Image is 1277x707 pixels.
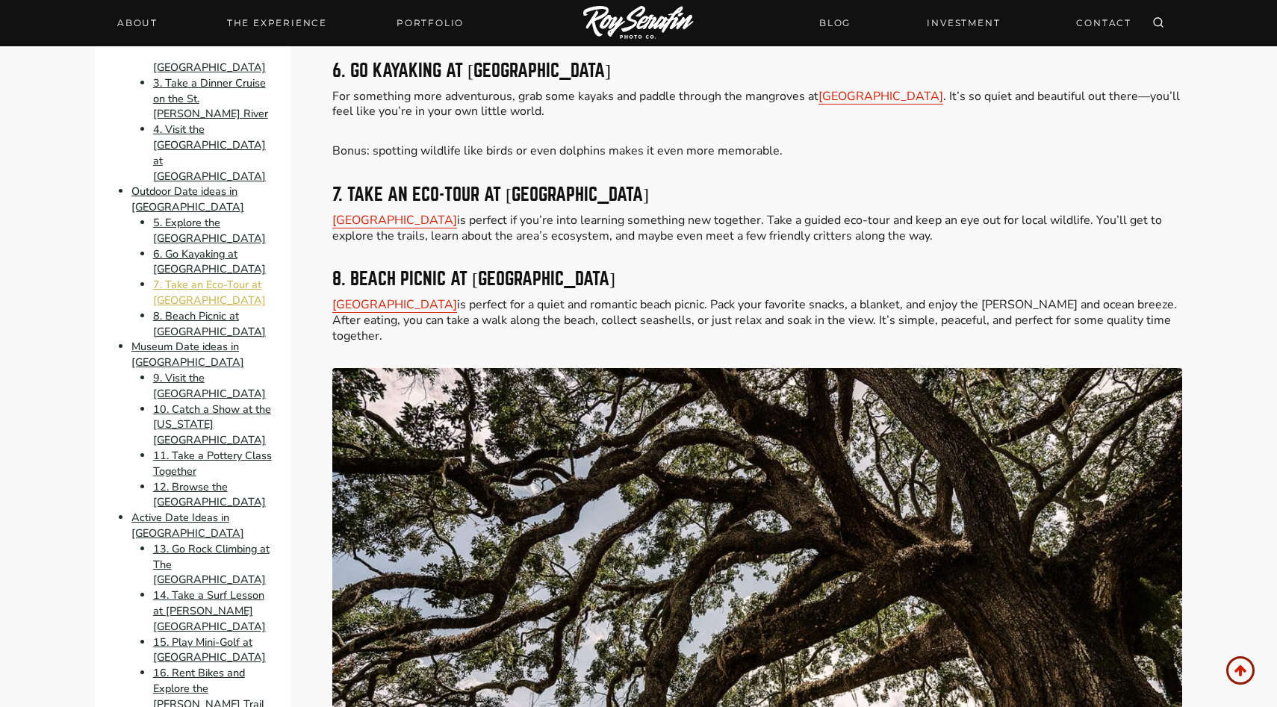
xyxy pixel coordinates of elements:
a: BLOG [810,10,860,36]
button: View Search Form [1148,13,1169,34]
a: [GEOGRAPHIC_DATA] [332,212,457,228]
p: is perfect if you’re into learning something new together. Take a guided eco-tour and keep an eye... [332,213,1182,244]
a: 12. Browse the [GEOGRAPHIC_DATA] [153,479,266,510]
nav: Secondary Navigation [810,10,1140,36]
a: [GEOGRAPHIC_DATA] [332,296,457,313]
a: 13. Go Rock Climbing at The [GEOGRAPHIC_DATA] [153,541,270,588]
a: 14. Take a Surf Lesson at [PERSON_NAME][GEOGRAPHIC_DATA] [153,588,266,634]
p: For something more adventurous, grab some kayaks and paddle through the mangroves at . It’s so qu... [332,89,1182,120]
a: 15. Play Mini-Golf at [GEOGRAPHIC_DATA] [153,635,266,665]
a: Museum Date ideas in [GEOGRAPHIC_DATA] [131,340,244,370]
a: Portfolio [388,13,473,34]
p: is perfect for a quiet and romantic beach picnic. Pack your favorite snacks, a blanket, and enjoy... [332,297,1182,343]
a: 4. Visit the [GEOGRAPHIC_DATA] at [GEOGRAPHIC_DATA] [153,122,266,183]
a: INVESTMENT [918,10,1009,36]
a: Outdoor Date ideas in [GEOGRAPHIC_DATA] [131,184,244,215]
a: Active Date Ideas in [GEOGRAPHIC_DATA] [131,510,244,541]
a: 3. Take a Dinner Cruise on the St. [PERSON_NAME] River [153,75,268,122]
a: THE EXPERIENCE [218,13,336,34]
a: 8. Beach Picnic at [GEOGRAPHIC_DATA] [153,308,266,339]
a: CONTACT [1067,10,1140,36]
img: Logo of Roy Serafin Photo Co., featuring stylized text in white on a light background, representi... [583,6,694,41]
a: [GEOGRAPHIC_DATA] [818,88,943,105]
a: 6. Go Kayaking at [GEOGRAPHIC_DATA] [153,246,266,277]
h3: 6. Go Kayaking at [GEOGRAPHIC_DATA] [332,62,1182,80]
a: Scroll to top [1226,656,1255,685]
a: 11. Take a Pottery Class Together [153,448,272,479]
nav: Primary Navigation [108,13,473,34]
a: 10. Catch a Show at the [US_STATE][GEOGRAPHIC_DATA] [153,402,271,448]
a: 7. Take an Eco-Tour at [GEOGRAPHIC_DATA] [153,277,266,308]
p: Bonus: spotting wildlife like birds or even dolphins makes it even more memorable. [332,143,1182,159]
a: 9. Visit the [GEOGRAPHIC_DATA] [153,370,266,401]
h3: 8. Beach Picnic at [GEOGRAPHIC_DATA] [332,270,1182,288]
h3: 7. Take an Eco-Tour at [GEOGRAPHIC_DATA] [332,186,1182,204]
a: 5. Explore the [GEOGRAPHIC_DATA] [153,215,266,246]
a: About [108,13,167,34]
